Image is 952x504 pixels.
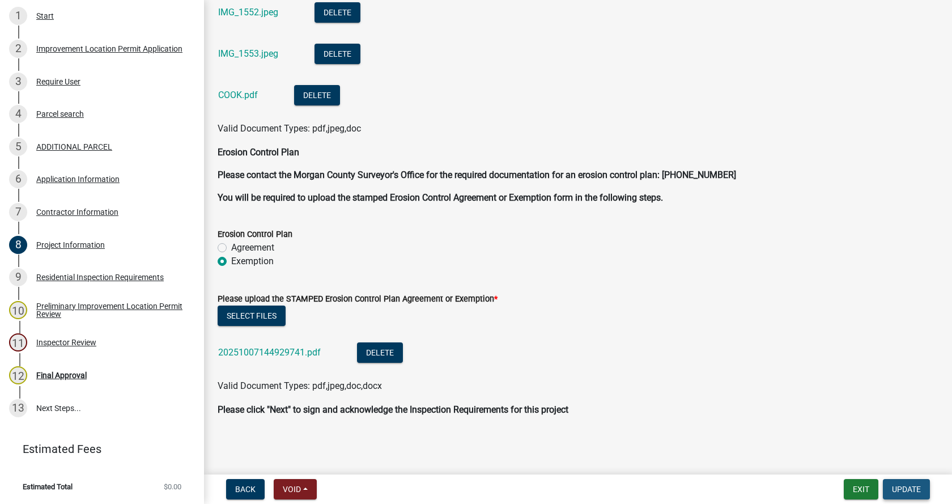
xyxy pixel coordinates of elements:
[314,2,360,23] button: Delete
[36,241,105,249] div: Project Information
[9,268,27,286] div: 9
[36,143,112,151] div: ADDITIONAL PARCEL
[314,44,360,64] button: Delete
[9,366,27,384] div: 12
[218,147,299,158] strong: Erosion Control Plan
[274,479,317,499] button: Void
[231,241,274,255] label: Agreement
[218,380,382,391] span: Valid Document Types: pdf,jpeg,doc,docx
[36,175,120,183] div: Application Information
[9,333,27,351] div: 11
[9,236,27,254] div: 8
[218,295,498,303] label: Please upload the STAMPED Erosion Control Plan Agreement or Exemption
[314,49,360,60] wm-modal-confirm: Delete Document
[357,348,403,359] wm-modal-confirm: Delete Document
[218,192,663,203] strong: You will be required to upload the stamped Erosion Control Agreement or Exemption form in the fol...
[218,347,321,358] a: 20251007144929741.pdf
[883,479,930,499] button: Update
[9,399,27,417] div: 13
[36,371,87,379] div: Final Approval
[218,7,278,18] a: IMG_1552.jpeg
[218,123,361,134] span: Valid Document Types: pdf,jpeg,doc
[218,306,286,326] button: Select files
[892,485,921,494] span: Update
[294,91,340,101] wm-modal-confirm: Delete Document
[36,302,186,318] div: Preliminary Improvement Location Permit Review
[23,483,73,490] span: Estimated Total
[218,48,278,59] a: IMG_1553.jpeg
[844,479,878,499] button: Exit
[9,73,27,91] div: 3
[218,170,736,180] strong: Please contact the Morgan County Surveyor's Office for the required documentation for an erosion ...
[36,273,164,281] div: Residential Inspection Requirements
[294,85,340,105] button: Delete
[36,45,182,53] div: Improvement Location Permit Application
[9,301,27,319] div: 10
[9,170,27,188] div: 6
[9,40,27,58] div: 2
[218,404,568,415] strong: Please click "Next" to sign and acknowledge the Inspection Requirements for this project
[218,231,292,239] label: Erosion Control Plan
[36,338,96,346] div: Inspector Review
[231,255,274,268] label: Exemption
[36,208,118,216] div: Contractor Information
[226,479,265,499] button: Back
[36,78,80,86] div: Require User
[9,203,27,221] div: 7
[9,105,27,123] div: 4
[9,438,186,460] a: Estimated Fees
[9,138,27,156] div: 5
[36,110,84,118] div: Parcel search
[283,485,301,494] span: Void
[357,342,403,363] button: Delete
[9,7,27,25] div: 1
[164,483,181,490] span: $0.00
[235,485,256,494] span: Back
[36,12,54,20] div: Start
[218,90,258,100] a: COOK.pdf
[314,8,360,19] wm-modal-confirm: Delete Document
